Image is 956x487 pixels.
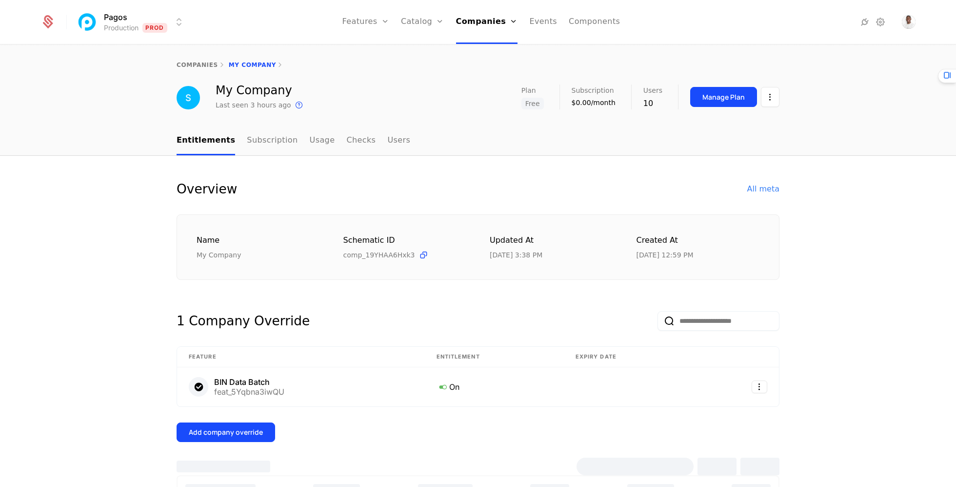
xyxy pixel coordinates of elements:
[216,100,291,110] div: Last seen 3 hours ago
[216,85,305,96] div: My Company
[747,183,779,195] div: All meta
[76,10,99,34] img: Pagos
[177,62,218,68] a: companies
[197,250,320,260] div: My Company
[343,234,467,246] div: Schematic ID
[425,347,564,367] th: Entitlement
[247,127,298,155] a: Subscription
[437,381,552,393] div: On
[343,250,415,260] span: comp_19YHAA6Hxk3
[177,127,235,155] a: Entitlements
[572,87,614,94] span: Subscription
[79,11,185,33] button: Select environment
[104,11,127,23] span: Pagos
[702,92,745,102] div: Manage Plan
[637,234,760,247] div: Created at
[521,87,536,94] span: Plan
[214,388,284,396] div: feat_5Yqbna3iwQU
[177,127,779,155] nav: Main
[637,250,694,260] div: 7/17/25, 12:59 PM
[177,179,237,199] div: Overview
[564,347,698,367] th: Expiry date
[490,234,613,247] div: Updated at
[875,16,886,28] a: Settings
[387,127,410,155] a: Users
[310,127,335,155] a: Usage
[142,23,167,33] span: Prod
[521,98,544,109] span: Free
[572,98,616,107] div: $0.00/month
[643,98,662,109] div: 10
[752,381,767,393] button: Select action
[902,15,916,29] button: Open user button
[690,87,757,107] button: Manage Plan
[177,127,410,155] ul: Choose Sub Page
[104,23,139,33] div: Production
[189,427,263,437] div: Add company override
[214,378,284,386] div: BIN Data Batch
[177,347,425,367] th: Feature
[643,87,662,94] span: Users
[177,311,310,331] div: 1 Company Override
[490,250,542,260] div: 8/20/25, 3:38 PM
[177,423,275,442] button: Add company override
[346,127,376,155] a: Checks
[902,15,916,29] img: LJ Durante
[761,87,779,107] button: Select action
[177,86,200,109] img: My Company
[859,16,871,28] a: Integrations
[197,234,320,247] div: Name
